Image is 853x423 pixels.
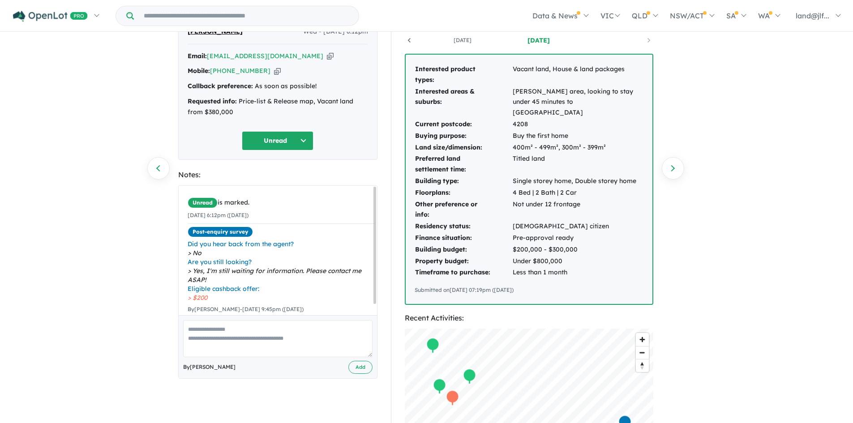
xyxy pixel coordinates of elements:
[512,153,643,175] td: Titled land
[327,51,334,61] button: Copy
[242,131,313,150] button: Unread
[463,368,476,385] div: Map marker
[188,97,237,105] strong: Requested info:
[415,286,643,295] div: Submitted on [DATE] 07:19pm ([DATE])
[188,285,259,293] i: Eligible cashback offer:
[415,64,512,86] td: Interested product types:
[415,187,512,199] td: Floorplans:
[188,257,375,266] span: Are you still looking?
[188,306,304,312] small: By [PERSON_NAME] - [DATE] 9:45pm ([DATE])
[415,244,512,256] td: Building budget:
[433,378,446,395] div: Map marker
[188,82,253,90] strong: Callback preference:
[207,52,323,60] a: [EMAIL_ADDRESS][DOMAIN_NAME]
[188,266,375,284] span: Yes, I'm still waiting for information. Please contact me ASAP!
[188,239,375,248] span: Did you hear back from the agent?
[415,221,512,232] td: Residency status:
[446,390,459,406] div: Map marker
[415,267,512,278] td: Timeframe to purchase:
[636,359,649,372] button: Reset bearing to north
[183,363,236,372] span: By [PERSON_NAME]
[636,333,649,346] button: Zoom in
[636,346,649,359] button: Zoom out
[415,199,512,221] td: Other preference or info:
[178,169,377,181] div: Notes:
[415,142,512,154] td: Land size/dimension:
[188,197,218,208] span: Unread
[210,67,270,75] a: [PHONE_NUMBER]
[188,96,368,118] div: Price-list & Release map, Vacant land from $380,000
[188,52,207,60] strong: Email:
[512,187,643,199] td: 4 Bed | 2 Bath | 2 Car
[405,312,653,324] div: Recent Activities:
[501,36,577,45] a: [DATE]
[424,36,501,45] a: [DATE]
[415,175,512,187] td: Building type:
[188,67,210,75] strong: Mobile:
[348,361,373,374] button: Add
[512,267,643,278] td: Less than 1 month
[188,197,375,208] div: is marked.
[188,81,368,92] div: As soon as possible!
[415,232,512,244] td: Finance situation:
[188,226,253,237] span: Post-enquiry survey
[274,66,281,76] button: Copy
[188,248,375,257] span: No
[415,256,512,267] td: Property budget:
[415,153,512,175] td: Preferred land settlement time:
[512,86,643,119] td: [PERSON_NAME] area, looking to stay under 45 minutes to [GEOGRAPHIC_DATA]
[512,221,643,232] td: [DEMOGRAPHIC_DATA] citizen
[512,244,643,256] td: $200,000 - $300,000
[512,232,643,244] td: Pre-approval ready
[426,338,439,354] div: Map marker
[512,199,643,221] td: Not under 12 frontage
[188,293,375,302] span: $200
[415,119,512,130] td: Current postcode:
[512,256,643,267] td: Under $800,000
[136,6,357,26] input: Try estate name, suburb, builder or developer
[512,142,643,154] td: 400m² - 499m², 300m² - 399m²
[415,130,512,142] td: Buying purpose:
[512,64,643,86] td: Vacant land, House & land packages
[512,130,643,142] td: Buy the first home
[13,11,88,22] img: Openlot PRO Logo White
[512,175,643,187] td: Single storey home, Double storey home
[512,119,643,130] td: 4208
[188,212,249,218] small: [DATE] 6:12pm ([DATE])
[415,86,512,119] td: Interested areas & suburbs:
[796,11,829,20] span: land@jlf...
